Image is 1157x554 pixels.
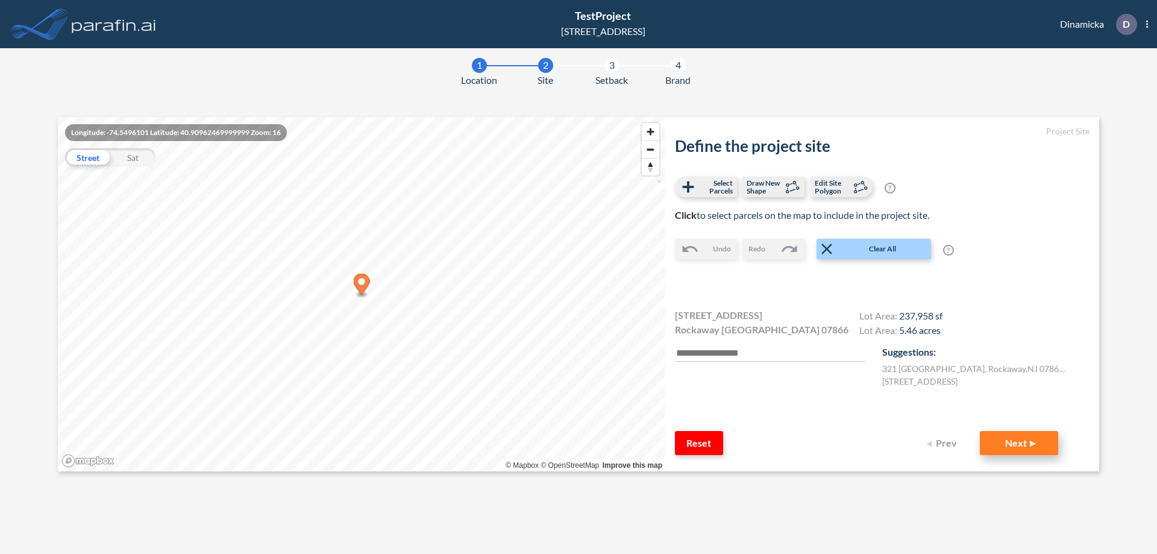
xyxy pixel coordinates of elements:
span: to select parcels on the map to include in the project site. [675,209,929,221]
img: logo [69,12,158,36]
span: Brand [665,73,691,87]
div: Map marker [354,274,370,298]
p: D [1123,19,1130,30]
span: ? [943,245,954,256]
a: OpenStreetMap [541,461,599,470]
span: [STREET_ADDRESS] [675,308,762,323]
button: Prev [920,431,968,455]
span: Site [538,73,553,87]
span: Rockaway [GEOGRAPHIC_DATA] 07866 [675,323,848,337]
button: Redo [742,239,804,259]
button: Zoom in [642,123,659,140]
span: Location [461,73,497,87]
b: Click [675,209,697,221]
h4: Lot Area: [859,324,942,339]
a: Improve this map [603,461,662,470]
div: Street [65,148,110,166]
span: Zoom out [642,141,659,158]
div: 1 [472,58,487,73]
span: 237,958 sf [899,310,942,321]
button: Reset [675,431,723,455]
label: 321 [GEOGRAPHIC_DATA] , Rockaway , NJ 07866 , US [882,362,1069,375]
h5: Project Site [675,127,1090,137]
span: Draw New Shape [747,179,782,195]
button: Undo [675,239,737,259]
div: 4 [671,58,686,73]
div: Longitude: -74.5496101 Latitude: 40.90962469999999 Zoom: 16 [65,124,287,141]
div: Dinamicka [1042,14,1148,35]
h4: Lot Area: [859,310,942,324]
button: Zoom out [642,140,659,158]
h2: Define the project site [675,137,1090,156]
div: 3 [604,58,619,73]
div: 2 [538,58,553,73]
span: Clear All [836,244,930,254]
p: Suggestions: [882,345,1090,359]
span: Edit Site Polygon [815,179,850,195]
button: Next [980,431,1058,455]
span: TestProject [575,9,631,22]
canvas: Map [58,117,665,471]
button: Reset bearing to north [642,158,659,175]
span: Undo [713,244,731,254]
div: [STREET_ADDRESS] [561,24,645,39]
span: Redo [748,244,765,254]
label: [STREET_ADDRESS] [882,375,958,388]
a: Mapbox homepage [61,454,114,468]
button: Clear All [817,239,931,259]
span: 5.46 acres [899,324,941,336]
span: ? [885,183,895,194]
a: Mapbox [506,461,539,470]
span: Setback [595,73,628,87]
div: Sat [110,148,155,166]
span: Select Parcels [697,179,733,195]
